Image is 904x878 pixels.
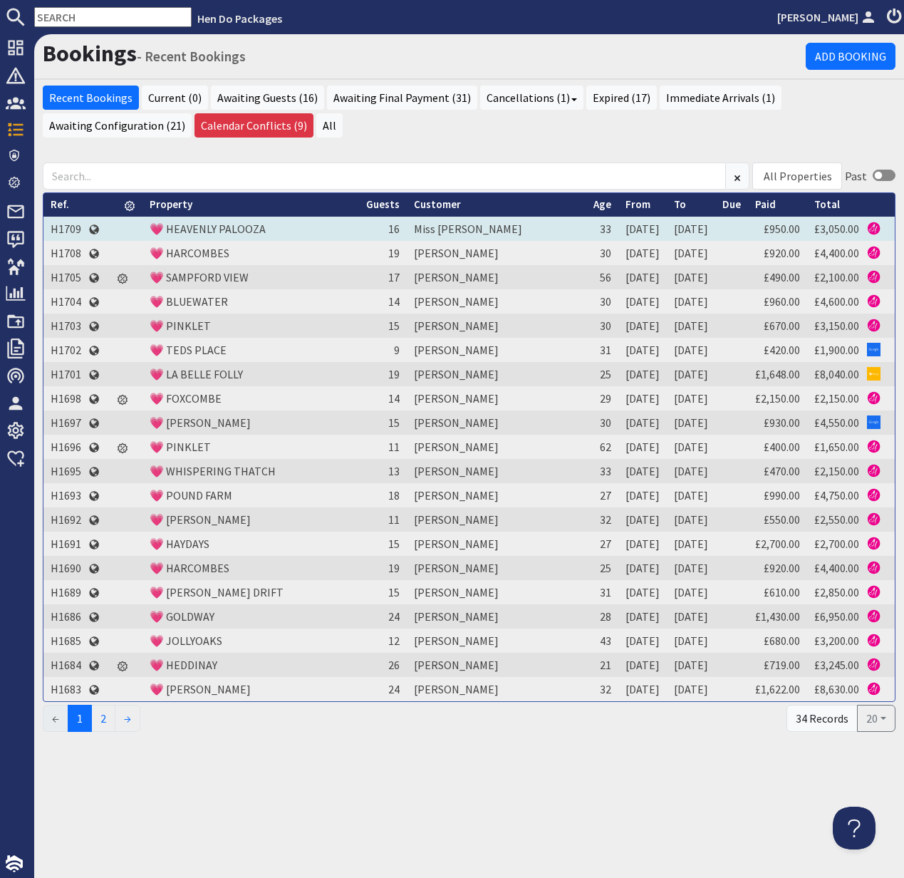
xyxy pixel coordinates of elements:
td: [DATE] [618,653,667,677]
td: H1708 [43,241,88,265]
td: [DATE] [618,289,667,314]
td: [DATE] [667,265,715,289]
a: £400.00 [764,440,800,454]
td: [DATE] [618,459,667,483]
td: H1685 [43,629,88,653]
span: 16 [388,222,400,236]
img: Referer: Google [867,343,880,356]
a: £3,245.00 [814,658,859,672]
span: 19 [388,561,400,575]
span: 14 [388,294,400,309]
a: → [115,705,140,732]
td: [DATE] [667,532,715,556]
a: £8,630.00 [814,682,859,696]
td: H1702 [43,338,88,362]
td: 31 [586,580,618,604]
td: [DATE] [667,386,715,410]
td: H1690 [43,556,88,580]
a: £3,150.00 [814,319,859,333]
td: [PERSON_NAME] [407,314,586,338]
span: 15 [388,585,400,599]
a: £670.00 [764,319,800,333]
td: [PERSON_NAME] [407,435,586,459]
td: [DATE] [667,314,715,338]
td: H1697 [43,410,88,435]
a: Customer [414,197,461,211]
span: 1 [68,705,92,732]
a: 2 [91,705,115,732]
a: 💗 HAYDAYS [150,537,209,551]
td: H1692 [43,507,88,532]
td: [DATE] [618,532,667,556]
td: 27 [586,532,618,556]
td: [DATE] [667,677,715,701]
td: H1698 [43,386,88,410]
td: [DATE] [667,653,715,677]
td: [DATE] [618,265,667,289]
span: 15 [388,537,400,551]
td: 43 [586,629,618,653]
a: Bookings [43,39,137,68]
a: Calendar Conflicts (9) [194,113,313,138]
a: £420.00 [764,343,800,357]
a: 💗 POUND FARM [150,488,232,502]
a: Paid [755,197,776,211]
span: 26 [388,658,400,672]
td: H1709 [43,217,88,241]
td: [DATE] [618,241,667,265]
a: Expired (17) [586,86,657,110]
a: 💗 FOXCOMBE [150,391,222,406]
a: £1,650.00 [814,440,859,454]
a: 💗 HARCOMBES [150,246,229,260]
a: £470.00 [764,464,800,478]
td: H1703 [43,314,88,338]
a: 💗 [PERSON_NAME] [150,512,251,527]
a: £4,400.00 [814,561,859,575]
td: H1683 [43,677,88,701]
a: From [625,197,650,211]
span: 13 [388,464,400,478]
a: 💗 HARCOMBES [150,561,229,575]
td: [DATE] [667,362,715,386]
a: Ref. [51,197,69,211]
span: 24 [388,682,400,696]
td: Miss [PERSON_NAME] [407,217,586,241]
td: [PERSON_NAME] [407,580,586,604]
td: [DATE] [618,338,667,362]
td: [DATE] [618,386,667,410]
td: [DATE] [618,507,667,532]
td: [DATE] [667,483,715,507]
td: [PERSON_NAME] [407,265,586,289]
a: £680.00 [764,634,800,648]
img: Referer: Hen Do Packages [867,319,880,332]
img: Referer: Hen Do Packages [867,488,880,502]
td: H1684 [43,653,88,677]
a: £920.00 [764,246,800,260]
a: £2,150.00 [814,464,859,478]
td: [PERSON_NAME] [407,604,586,629]
td: [DATE] [667,459,715,483]
td: 32 [586,507,618,532]
span: 14 [388,391,400,406]
a: Total [814,197,840,211]
a: All [316,113,343,138]
td: [PERSON_NAME] [407,289,586,314]
a: £930.00 [764,415,800,430]
td: 33 [586,459,618,483]
div: Past [845,167,867,185]
span: 18 [388,488,400,502]
small: - Recent Bookings [137,48,246,65]
td: [DATE] [667,556,715,580]
td: [DATE] [667,217,715,241]
td: H1691 [43,532,88,556]
a: 💗 SAMPFORD VIEW [150,270,249,284]
a: £4,550.00 [814,415,859,430]
a: £4,400.00 [814,246,859,260]
td: [DATE] [618,410,667,435]
td: 32 [586,677,618,701]
td: [PERSON_NAME] [407,677,586,701]
a: [PERSON_NAME] [777,9,878,26]
td: [DATE] [618,556,667,580]
span: 15 [388,415,400,430]
td: H1701 [43,362,88,386]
